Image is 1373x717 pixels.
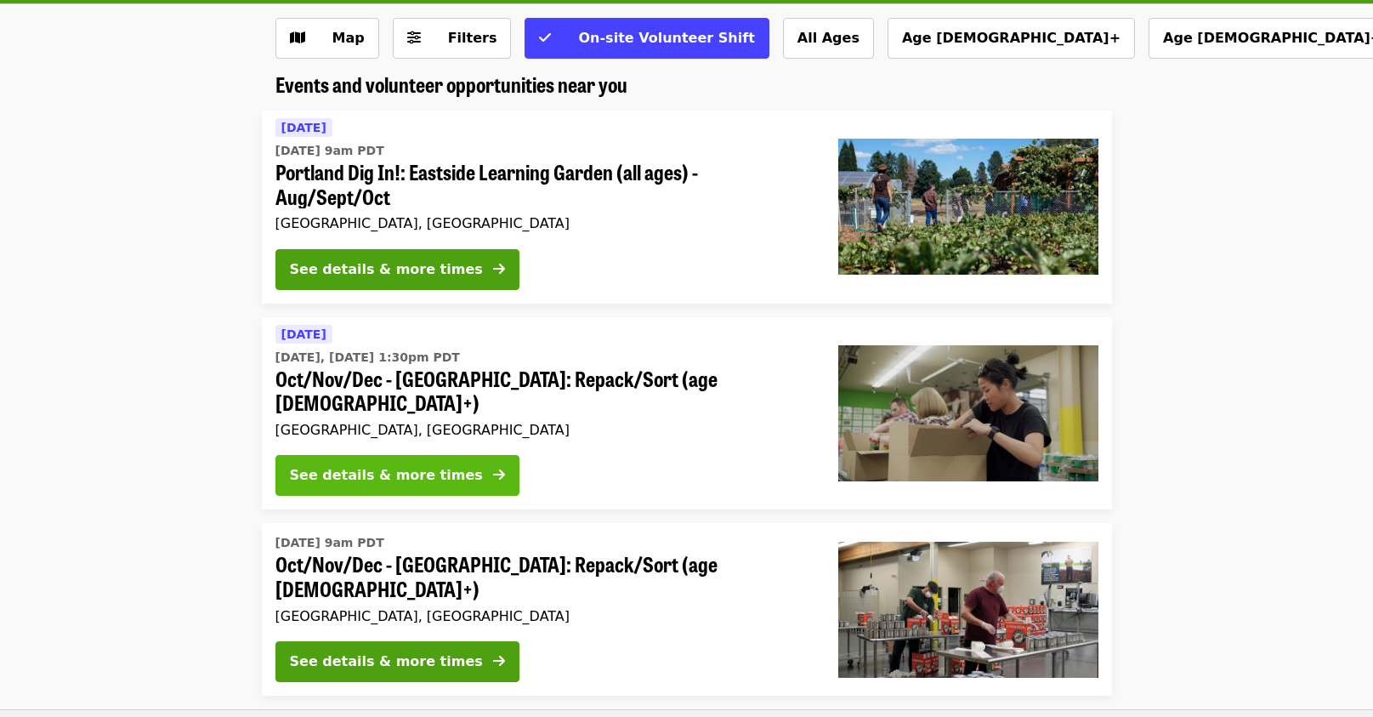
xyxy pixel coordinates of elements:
[493,261,505,277] i: arrow-right icon
[275,608,811,624] div: [GEOGRAPHIC_DATA], [GEOGRAPHIC_DATA]
[262,523,1112,696] a: See details for "Oct/Nov/Dec - Portland: Repack/Sort (age 16+)"
[290,259,483,280] div: See details & more times
[275,215,811,231] div: [GEOGRAPHIC_DATA], [GEOGRAPHIC_DATA]
[493,467,505,483] i: arrow-right icon
[407,30,421,46] i: sliders-h icon
[393,18,512,59] button: Filters (0 selected)
[275,552,811,601] span: Oct/Nov/Dec - [GEOGRAPHIC_DATA]: Repack/Sort (age [DEMOGRAPHIC_DATA]+)
[332,30,365,46] span: Map
[275,367,811,416] span: Oct/Nov/Dec - [GEOGRAPHIC_DATA]: Repack/Sort (age [DEMOGRAPHIC_DATA]+)
[838,345,1098,481] img: Oct/Nov/Dec - Portland: Repack/Sort (age 8+) organized by Oregon Food Bank
[275,142,384,160] time: [DATE] 9am PDT
[262,317,1112,510] a: See details for "Oct/Nov/Dec - Portland: Repack/Sort (age 8+)"
[783,18,874,59] button: All Ages
[448,30,497,46] span: Filters
[539,30,551,46] i: check icon
[290,30,305,46] i: map icon
[275,249,519,290] button: See details & more times
[275,455,519,496] button: See details & more times
[493,653,505,669] i: arrow-right icon
[262,111,1112,304] a: See details for "Portland Dig In!: Eastside Learning Garden (all ages) - Aug/Sept/Oct"
[275,349,460,367] time: [DATE], [DATE] 1:30pm PDT
[838,139,1098,275] img: Portland Dig In!: Eastside Learning Garden (all ages) - Aug/Sept/Oct organized by Oregon Food Bank
[275,160,811,209] span: Portland Dig In!: Eastside Learning Garden (all ages) - Aug/Sept/Oct
[281,327,326,341] span: [DATE]
[275,69,627,99] span: Events and volunteer opportunities near you
[275,534,384,552] time: [DATE] 9am PDT
[525,18,769,59] button: On-site Volunteer Shift
[290,465,483,486] div: See details & more times
[275,422,811,438] div: [GEOGRAPHIC_DATA], [GEOGRAPHIC_DATA]
[281,121,326,134] span: [DATE]
[578,30,754,46] span: On-site Volunteer Shift
[275,18,379,59] button: Show map view
[275,641,519,682] button: See details & more times
[888,18,1135,59] button: Age [DEMOGRAPHIC_DATA]+
[838,542,1098,678] img: Oct/Nov/Dec - Portland: Repack/Sort (age 16+) organized by Oregon Food Bank
[290,652,483,672] div: See details & more times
